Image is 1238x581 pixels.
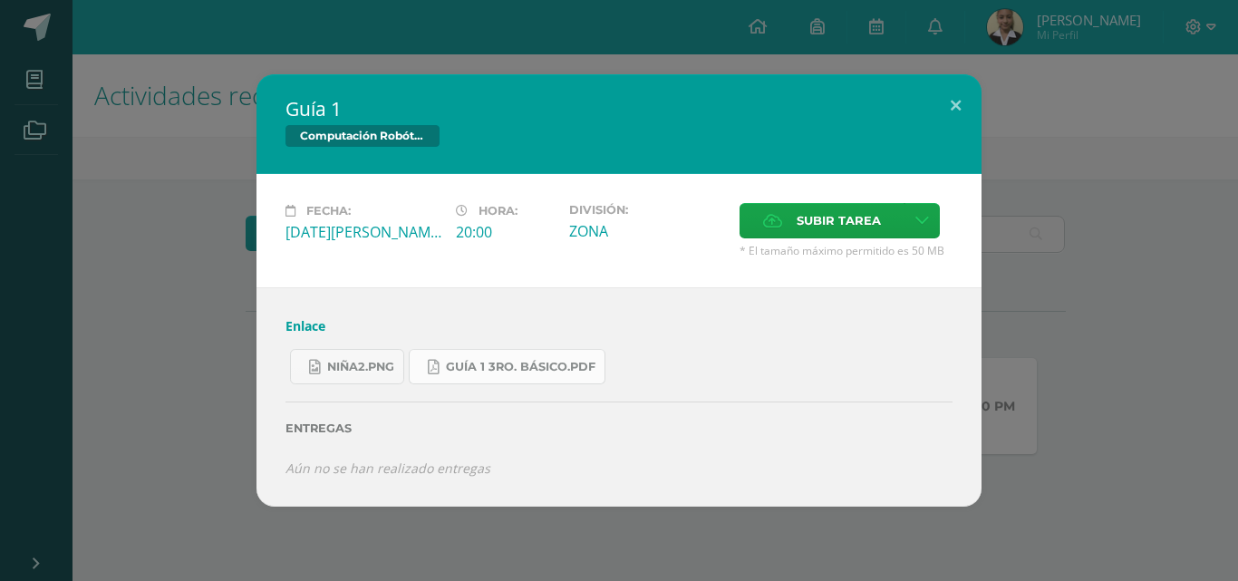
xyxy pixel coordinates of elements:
span: Hora: [479,204,517,218]
a: Enlace [285,317,325,334]
label: Entregas [285,421,953,435]
span: Computación Robótica [285,125,440,147]
a: Guía 1 3ro. Básico.pdf [409,349,605,384]
label: División: [569,203,725,217]
h2: Guía 1 [285,96,953,121]
button: Close (Esc) [930,74,982,136]
div: ZONA [569,221,725,241]
div: 20:00 [456,222,555,242]
span: Subir tarea [797,204,881,237]
span: Fecha: [306,204,351,218]
span: Guía 1 3ro. Básico.pdf [446,360,595,374]
div: [DATE][PERSON_NAME] [285,222,441,242]
span: niña2.png [327,360,394,374]
span: * El tamaño máximo permitido es 50 MB [740,243,953,258]
i: Aún no se han realizado entregas [285,460,490,477]
a: niña2.png [290,349,404,384]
